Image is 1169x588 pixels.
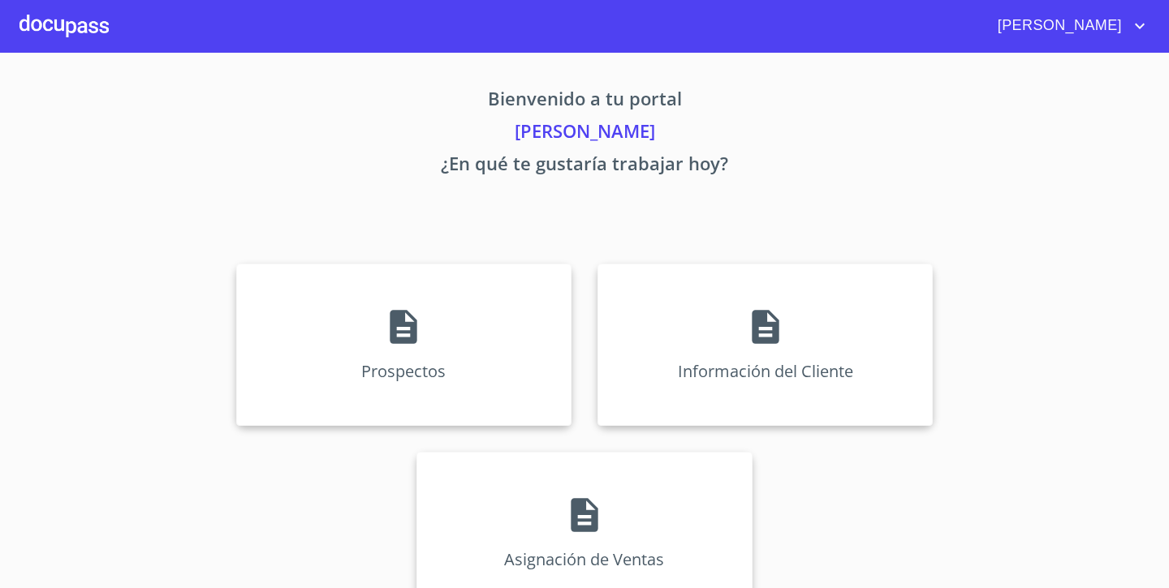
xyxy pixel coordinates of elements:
p: Información del Cliente [678,360,853,382]
p: Asignación de Ventas [504,548,664,570]
p: [PERSON_NAME] [84,118,1085,150]
span: [PERSON_NAME] [986,13,1130,39]
p: ¿En qué te gustaría trabajar hoy? [84,150,1085,182]
p: Prospectos [361,360,446,382]
p: Bienvenido a tu portal [84,85,1085,118]
button: account of current user [986,13,1150,39]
